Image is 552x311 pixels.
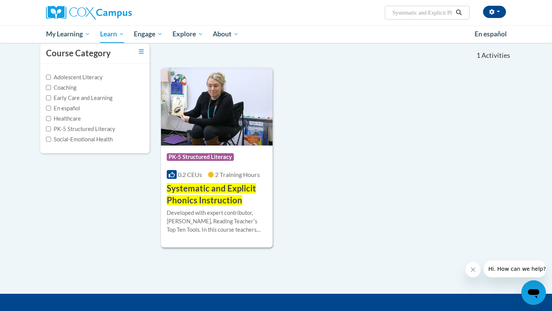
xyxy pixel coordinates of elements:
[46,104,80,113] label: En español
[46,75,51,80] input: Checkbox for Options
[213,29,239,39] span: About
[161,67,273,247] a: Course LogoPK-5 Structured Literacy0.2 CEUs2 Training Hours Systematic and Explicit Phonics Instr...
[46,83,76,92] label: Coaching
[95,25,129,43] a: Learn
[167,153,234,161] span: PK-5 Structured Literacy
[46,116,51,121] input: Checkbox for Options
[46,85,51,90] input: Checkbox for Options
[521,280,546,305] iframe: Button to launch messaging window
[46,137,51,142] input: Checkbox for Options
[46,73,103,82] label: Adolescent Literacy
[484,260,546,277] iframe: Message from company
[483,6,506,18] button: Account Settings
[46,125,115,133] label: PK-5 Structured Literacy
[161,67,273,146] img: Course Logo
[46,94,112,102] label: Early Care and Learning
[172,29,203,39] span: Explore
[46,29,90,39] span: My Learning
[46,47,111,59] h3: Course Category
[34,25,517,43] div: Main menu
[453,8,465,17] button: Search
[46,115,81,123] label: Healthcare
[178,171,202,178] span: 0.2 CEUs
[168,25,208,43] a: Explore
[470,26,512,42] a: En español
[134,29,163,39] span: Engage
[139,47,144,56] a: Toggle collapse
[465,262,481,277] iframe: Close message
[475,30,507,38] span: En español
[167,209,267,234] div: Developed with expert contributor, [PERSON_NAME], Reading Teacherʹs Top Ten Tools. In this course...
[129,25,168,43] a: Engage
[46,126,51,131] input: Checkbox for Options
[46,6,192,20] a: Cox Campus
[46,95,51,100] input: Checkbox for Options
[215,171,260,178] span: 2 Training Hours
[100,29,124,39] span: Learn
[46,106,51,111] input: Checkbox for Options
[46,135,113,144] label: Social-Emotional Health
[392,8,453,17] input: Search Courses
[476,51,480,60] span: 1
[481,51,510,60] span: Activities
[167,183,256,205] span: Systematic and Explicit Phonics Instruction
[41,25,95,43] a: My Learning
[208,25,244,43] a: About
[46,6,132,20] img: Cox Campus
